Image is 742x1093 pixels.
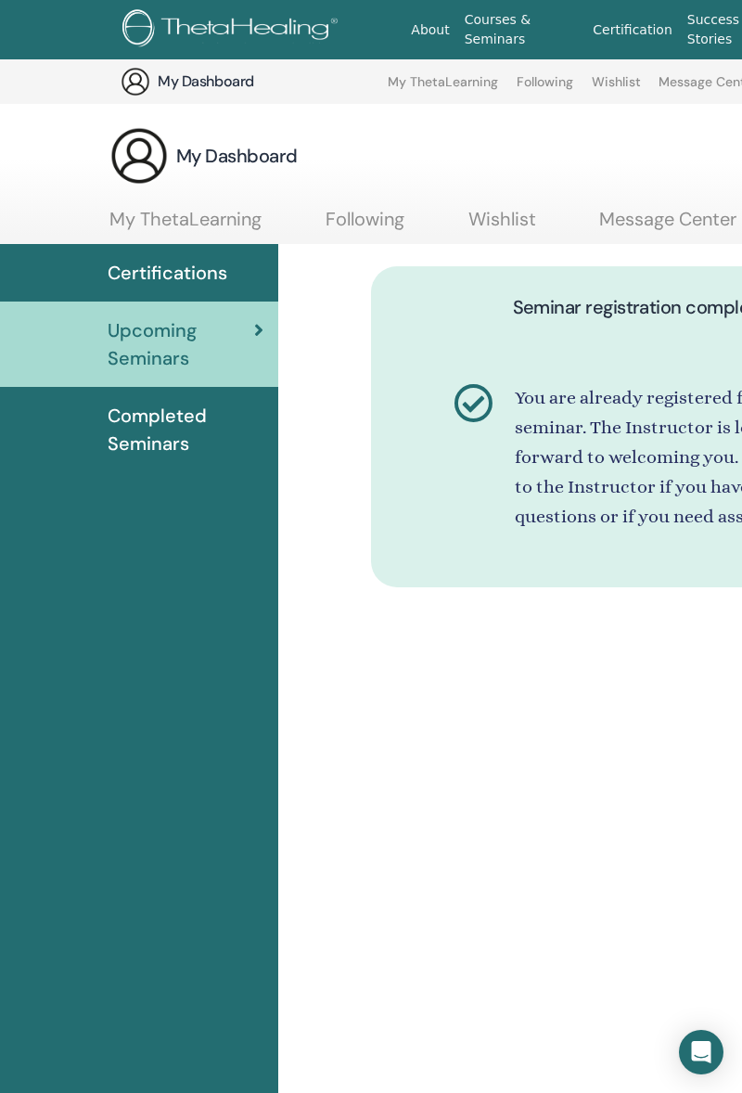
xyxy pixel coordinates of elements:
a: Message Center [599,208,736,244]
span: Upcoming Seminars [108,316,254,372]
img: generic-user-icon.jpg [121,67,150,96]
a: Following [517,74,573,104]
div: Open Intercom Messenger [679,1030,723,1074]
a: My ThetaLearning [388,74,498,104]
h3: My Dashboard [158,71,343,92]
a: Courses & Seminars [457,3,586,57]
a: My ThetaLearning [109,208,262,244]
h3: My Dashboard [176,143,298,169]
a: Certification [585,13,679,47]
a: Wishlist [468,208,536,244]
a: About [403,13,456,47]
span: Certifications [108,259,227,287]
img: generic-user-icon.jpg [109,126,169,186]
a: Wishlist [592,74,641,104]
a: Following [326,208,404,244]
span: Completed Seminars [108,402,263,457]
img: logo.png [122,9,344,51]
